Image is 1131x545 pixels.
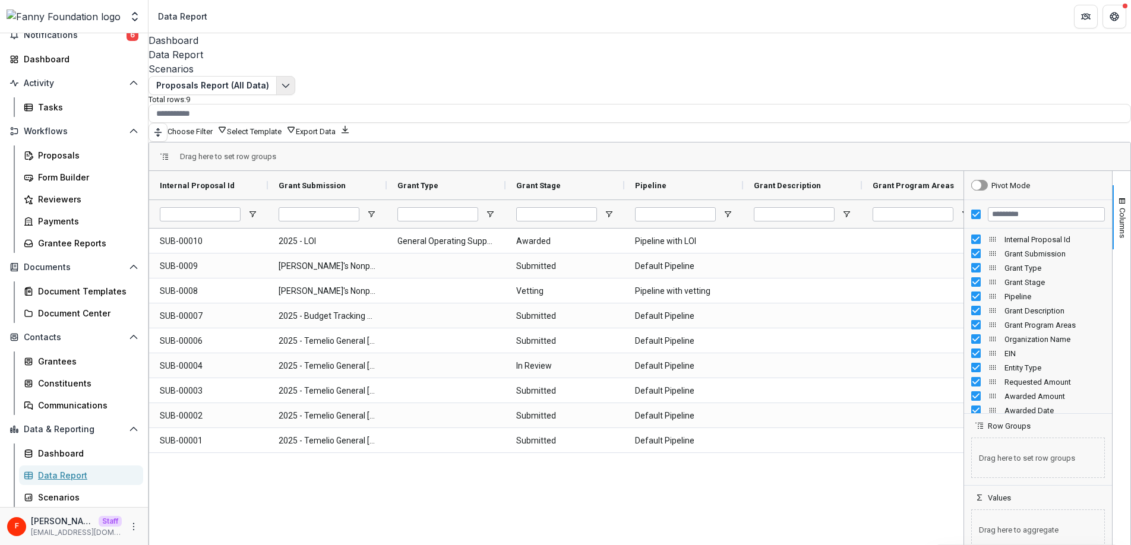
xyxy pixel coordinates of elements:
span: SUB-0009 [160,254,257,278]
span: Submitted [516,254,614,278]
input: Grant Program Areas Filter Input [873,207,953,221]
a: Data Report [19,465,143,485]
div: Data Report [158,10,207,23]
a: Dashboard [19,443,143,463]
div: Scenarios [38,491,134,503]
p: Staff [99,516,122,527]
span: Grant Stage [1004,278,1105,287]
span: Submitted [516,429,614,453]
div: Organization Name Column [964,332,1112,346]
div: Communications [38,399,134,411]
input: Grant Stage Filter Input [516,207,597,221]
div: Proposals [38,149,134,161]
span: Organization Name [1004,335,1105,344]
button: Open Filter Menu [248,210,257,219]
div: Payments [38,215,134,227]
a: Constituents [19,373,143,393]
span: Grant Type [397,181,438,190]
span: 6 [127,29,138,41]
button: Select Template [227,125,296,136]
span: Default Pipeline [635,379,732,403]
div: Data Report [38,469,134,481]
div: Tasks [38,101,134,113]
button: Notifications6 [5,26,143,45]
button: Open Filter Menu [961,210,970,219]
span: Grant Submission [279,181,346,190]
a: Tasks [19,97,143,117]
span: EIN [1004,349,1105,358]
button: Open Contacts [5,328,143,347]
span: Grant Program Areas [1004,321,1105,329]
div: Requested Amount Column [964,375,1112,389]
span: Internal Proposal Id [1004,235,1105,244]
nav: breadcrumb [153,8,212,25]
span: Submitted [516,379,614,403]
input: Filter Columns Input [988,207,1105,221]
button: Open Data & Reporting [5,420,143,439]
span: Drag here to set row groups [971,438,1105,478]
input: Grant Description Filter Input [754,207,835,221]
button: Open Filter Menu [604,210,614,219]
button: Open Filter Menu [367,210,376,219]
span: 2025 - Temelio General [PERSON_NAME] [279,404,376,428]
span: Default Pipeline [635,404,732,428]
button: Open Activity [5,74,143,93]
span: Drag here to set row groups [180,152,276,161]
div: Document Center [38,307,134,319]
span: SUB-00004 [160,354,257,378]
span: Data & Reporting [24,424,124,435]
span: Grant Submission [1004,249,1105,258]
span: SUB-00003 [160,379,257,403]
span: Requested Amount [1004,378,1105,386]
a: Payments [19,211,143,231]
span: Submitted [516,304,614,328]
button: Open Filter Menu [485,210,495,219]
input: Grant Type Filter Input [397,207,478,221]
span: Submitted [516,404,614,428]
span: Row Groups [988,422,1031,430]
span: Default Pipeline [635,254,732,278]
span: Workflows [24,126,124,137]
button: Get Help [1102,5,1126,28]
div: Grantees [38,355,134,367]
div: Dashboard [24,53,134,65]
a: Proposals [19,145,143,165]
button: Toggle auto height [149,123,168,142]
span: SUB-00007 [160,304,257,328]
span: Notifications [24,30,127,40]
button: Choose Filter [168,125,227,136]
button: Open entity switcher [127,5,143,28]
a: Dashboard [5,49,143,69]
button: Open Documents [5,258,143,277]
button: Open Filter Menu [723,210,732,219]
a: Grantee Reports [19,233,143,253]
span: [PERSON_NAME]'s Nonprofit Inc. - 2025 - LOI [279,254,376,278]
a: Data Report [149,47,1131,62]
span: Internal Proposal Id [160,181,235,190]
div: Internal Proposal Id Column [964,232,1112,246]
span: In Review [516,354,614,378]
div: Pipeline Column [964,289,1112,303]
div: Grant Type Column [964,261,1112,275]
div: Grantee Reports [38,237,134,249]
span: SUB-00002 [160,404,257,428]
div: Entity Type Column [964,360,1112,375]
span: General Operating Support [397,229,495,254]
button: More [127,519,141,534]
span: Values [988,493,1011,502]
span: Contacts [24,332,124,343]
div: Grant Stage Column [964,275,1112,289]
button: Partners [1074,5,1098,28]
span: Grant Stage [516,181,561,190]
span: SUB-00001 [160,429,257,453]
button: Export Data [296,125,350,136]
div: Constituents [38,377,134,389]
div: Document Templates [38,285,134,297]
div: Row Groups [180,152,276,161]
a: Reviewers [19,189,143,209]
input: Internal Proposal Id Filter Input [160,207,241,221]
span: Default Pipeline [635,304,732,328]
div: Grant Program Areas Column [964,318,1112,332]
button: Open Workflows [5,122,143,141]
